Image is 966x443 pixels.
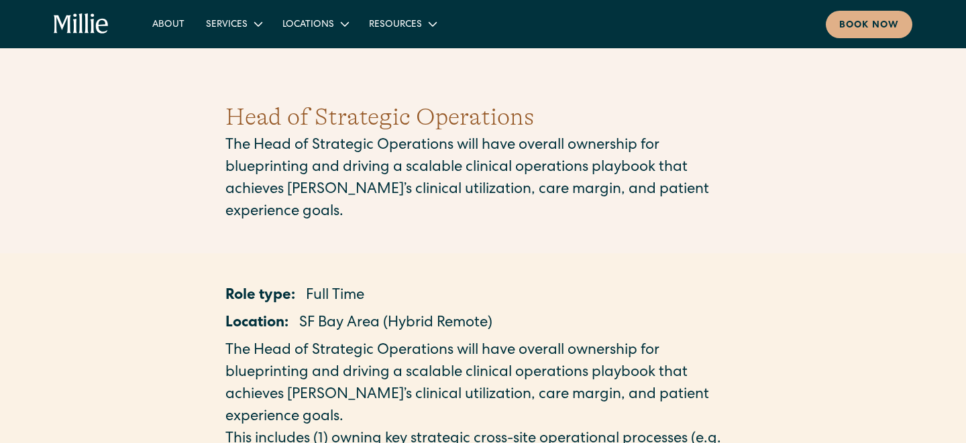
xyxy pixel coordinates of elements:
[225,286,295,308] p: Role type:
[54,13,109,35] a: home
[839,19,899,33] div: Book now
[225,313,288,335] p: Location:
[299,313,492,335] p: SF Bay Area (Hybrid Remote)
[358,13,446,35] div: Resources
[826,11,912,38] a: Book now
[225,99,741,135] h1: Head of Strategic Operations
[225,135,741,224] p: The Head of Strategic Operations will have overall ownership for blueprinting and driving a scala...
[272,13,358,35] div: Locations
[206,18,248,32] div: Services
[195,13,272,35] div: Services
[282,18,334,32] div: Locations
[142,13,195,35] a: About
[369,18,422,32] div: Resources
[306,286,364,308] p: Full Time
[225,340,741,429] p: The Head of Strategic Operations will have overall ownership for blueprinting and driving a scala...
